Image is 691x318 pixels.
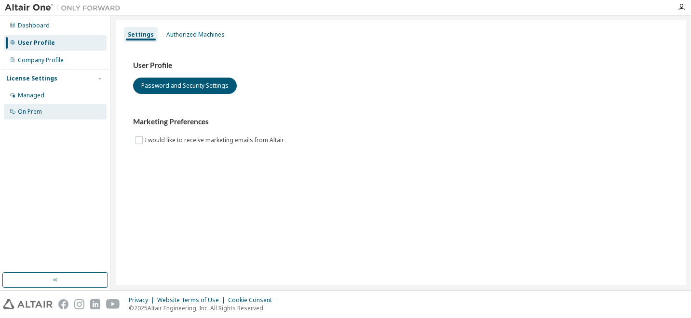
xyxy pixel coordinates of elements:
[18,22,50,29] div: Dashboard
[3,299,53,309] img: altair_logo.svg
[228,296,278,304] div: Cookie Consent
[106,299,120,309] img: youtube.svg
[145,134,286,146] label: I would like to receive marketing emails from Altair
[18,39,55,47] div: User Profile
[129,296,157,304] div: Privacy
[5,3,125,13] img: Altair One
[129,304,278,312] p: © 2025 Altair Engineering, Inc. All Rights Reserved.
[58,299,68,309] img: facebook.svg
[18,108,42,116] div: On Prem
[18,56,64,64] div: Company Profile
[6,75,57,82] div: License Settings
[133,117,669,127] h3: Marketing Preferences
[128,31,154,39] div: Settings
[74,299,84,309] img: instagram.svg
[157,296,228,304] div: Website Terms of Use
[90,299,100,309] img: linkedin.svg
[133,61,669,70] h3: User Profile
[166,31,225,39] div: Authorized Machines
[133,78,237,94] button: Password and Security Settings
[18,92,44,99] div: Managed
